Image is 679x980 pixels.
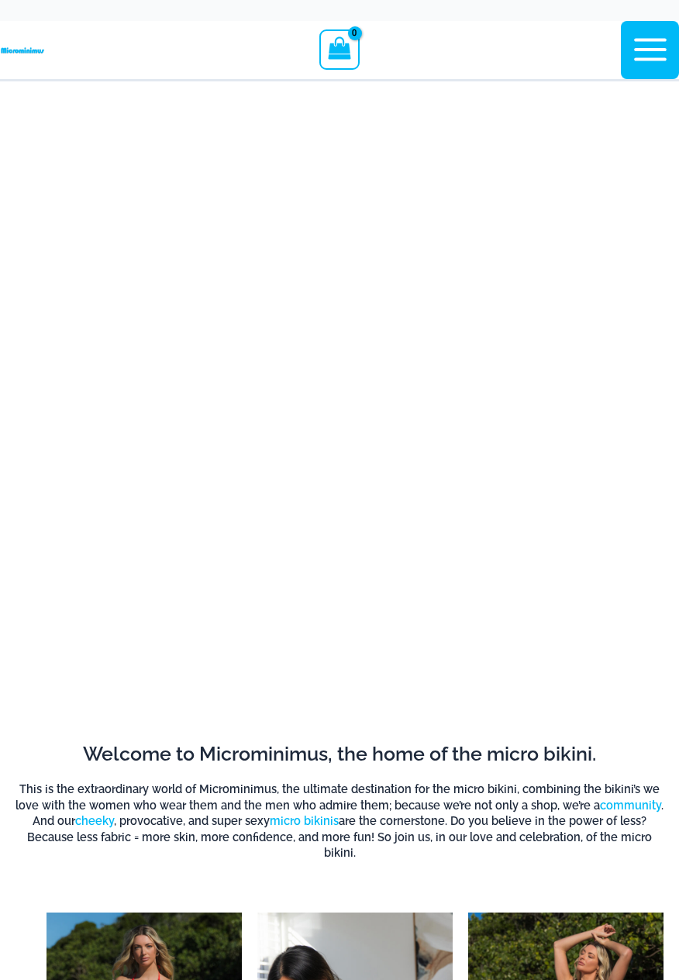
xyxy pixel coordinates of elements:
a: community [600,799,661,812]
img: Wild Card Neon Bliss Bikini [12,380,667,602]
img: Waves Breaking Ocean Bikini Pack [12,98,667,320]
a: View Shopping Cart, empty [319,29,359,70]
h2: Welcome to Microminimus, the home of the micro bikini. [16,741,663,767]
a: cheeky [75,814,114,827]
a: Shop The Latest Release Now! [236,615,443,659]
h6: This is the extraordinary world of Microminimus, the ultimate destination for the micro bikini, c... [16,782,663,861]
a: micro bikinis [270,814,339,827]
